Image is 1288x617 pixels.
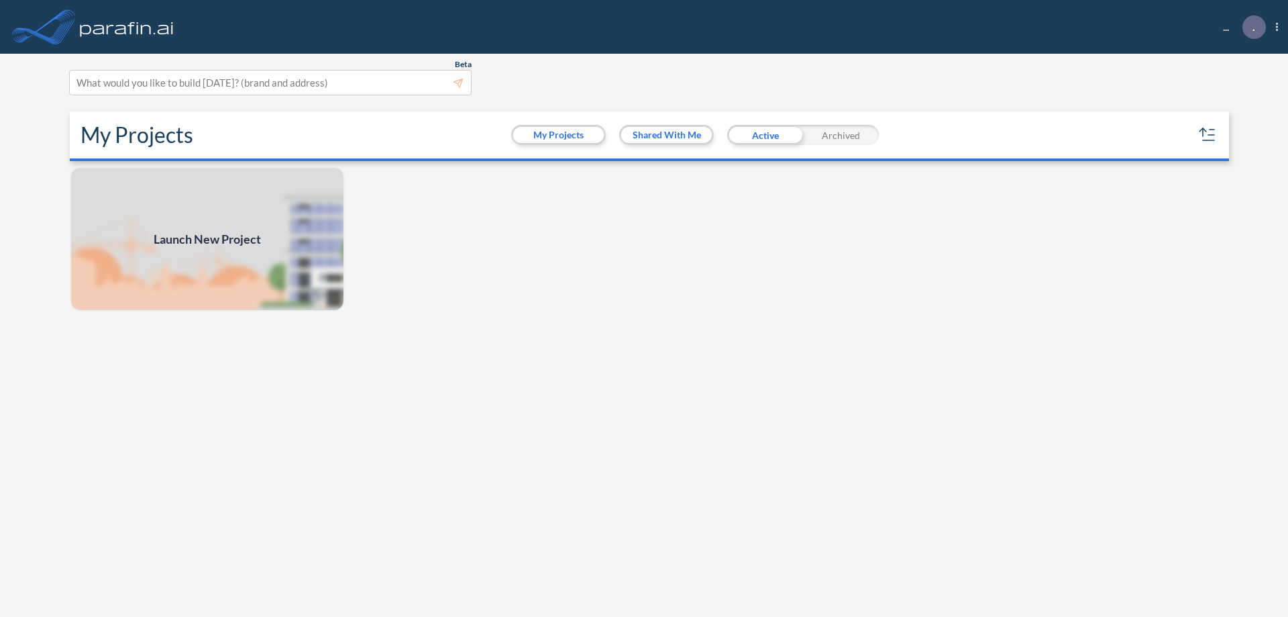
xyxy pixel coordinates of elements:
[1203,15,1278,39] div: ...
[455,59,472,70] span: Beta
[70,167,345,312] a: Launch New Project
[80,122,193,148] h2: My Projects
[77,13,176,40] img: logo
[621,127,712,143] button: Shared With Me
[1252,21,1255,33] p: .
[1197,124,1218,146] button: sort
[803,125,879,145] div: Archived
[513,127,604,143] button: My Projects
[727,125,803,145] div: Active
[154,230,261,248] span: Launch New Project
[70,167,345,312] img: add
